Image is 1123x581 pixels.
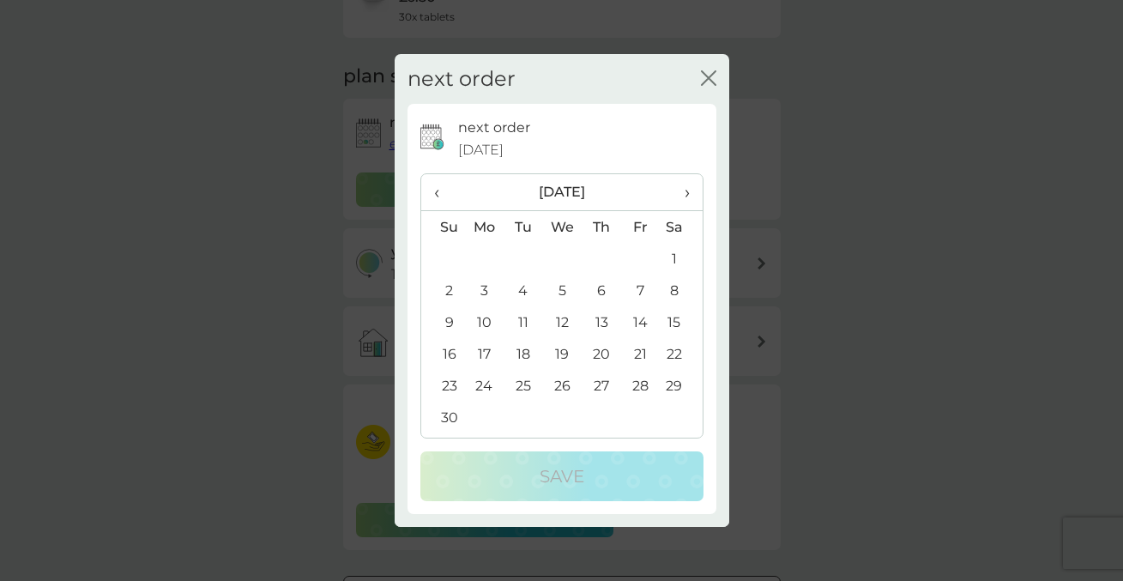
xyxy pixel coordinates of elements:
td: 30 [421,402,465,433]
td: 9 [421,306,465,338]
td: 16 [421,338,465,370]
td: 24 [465,370,504,402]
td: 14 [621,306,660,338]
span: ‹ [434,174,452,210]
th: Th [582,211,620,244]
td: 22 [659,338,702,370]
th: [DATE] [465,174,660,211]
td: 6 [582,275,620,306]
button: close [701,70,716,88]
span: [DATE] [458,139,504,161]
td: 11 [504,306,542,338]
td: 8 [659,275,702,306]
td: 4 [504,275,542,306]
th: We [542,211,582,244]
p: next order [458,117,530,139]
td: 2 [421,275,465,306]
td: 21 [621,338,660,370]
td: 13 [582,306,620,338]
td: 26 [542,370,582,402]
td: 3 [465,275,504,306]
td: 27 [582,370,620,402]
td: 18 [504,338,542,370]
span: › [672,174,689,210]
th: Fr [621,211,660,244]
td: 1 [659,243,702,275]
th: Mo [465,211,504,244]
th: Su [421,211,465,244]
td: 7 [621,275,660,306]
p: Save [540,463,584,490]
td: 23 [421,370,465,402]
td: 28 [621,370,660,402]
td: 5 [542,275,582,306]
td: 20 [582,338,620,370]
td: 17 [465,338,504,370]
td: 10 [465,306,504,338]
td: 19 [542,338,582,370]
td: 25 [504,370,542,402]
button: Save [420,451,703,501]
td: 15 [659,306,702,338]
th: Sa [659,211,702,244]
td: 29 [659,370,702,402]
h2: next order [408,67,516,92]
th: Tu [504,211,542,244]
td: 12 [542,306,582,338]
